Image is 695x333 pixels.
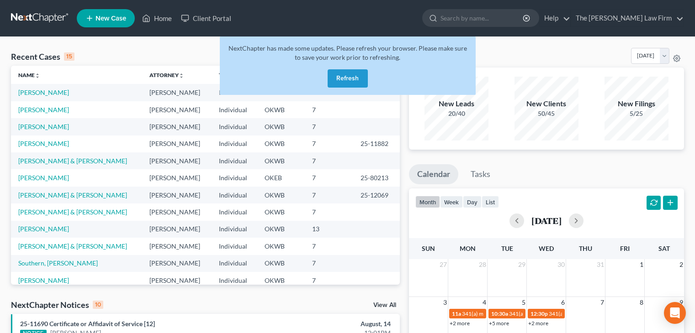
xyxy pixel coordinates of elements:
div: 10 [93,301,103,309]
span: 6 [560,297,566,308]
span: New Case [95,15,126,22]
td: OKWB [257,187,305,203]
span: NextChapter has made some updates. Please refresh your browser. Please make sure to save your wor... [228,44,467,61]
a: Southern, [PERSON_NAME] [18,259,98,267]
td: 7 [305,135,353,152]
td: Individual [212,84,257,101]
button: Refresh [328,69,368,88]
div: 20/40 [424,109,488,118]
button: list [482,196,499,208]
td: 25-80213 [353,169,400,186]
span: 341(a) meeting for [PERSON_NAME] & [PERSON_NAME] [549,310,685,317]
i: unfold_more [179,73,184,78]
span: Tue [501,245,513,252]
span: 7 [600,297,605,308]
a: [PERSON_NAME] [18,225,69,233]
a: Typeunfold_more [219,72,238,78]
div: 50/45 [515,109,578,118]
td: [PERSON_NAME] [142,135,212,152]
a: View All [373,302,396,308]
td: [PERSON_NAME] [142,187,212,203]
td: 7 [305,255,353,272]
span: 2 [679,259,684,270]
a: [PERSON_NAME] & [PERSON_NAME] [18,157,127,165]
div: 5/25 [605,109,668,118]
a: Nameunfold_more [18,72,40,78]
a: [PERSON_NAME] [18,88,69,96]
span: 27 [439,259,448,270]
td: Individual [212,169,257,186]
div: New Clients [515,99,578,109]
span: Sat [658,245,670,252]
td: OKWB [257,152,305,169]
span: 8 [639,297,644,308]
a: +5 more [489,320,509,327]
td: 7 [305,272,353,289]
span: 341(a) meeting for [PERSON_NAME] & [PERSON_NAME] [509,310,646,317]
td: Individual [212,255,257,272]
span: 4 [482,297,487,308]
td: 25-12069 [353,187,400,203]
td: OKWB [257,118,305,135]
h2: [DATE] [531,216,562,225]
a: [PERSON_NAME] & [PERSON_NAME] [18,208,127,216]
td: Individual [212,187,257,203]
a: 25-11690 Certificate or Affidavit of Service [12] [20,320,155,328]
a: The [PERSON_NAME] Law Firm [571,10,684,26]
td: [PERSON_NAME] [142,169,212,186]
div: Recent Cases [11,51,74,62]
td: OKWB [257,221,305,238]
div: Open Intercom Messenger [664,302,686,324]
a: Attorneyunfold_more [149,72,184,78]
div: NextChapter Notices [11,299,103,310]
td: Individual [212,221,257,238]
span: 28 [478,259,487,270]
td: 7 [305,118,353,135]
td: OKWB [257,272,305,289]
td: Individual [212,238,257,255]
button: week [440,196,463,208]
span: Wed [539,245,554,252]
a: Home [138,10,176,26]
td: OKWB [257,101,305,118]
span: 31 [596,259,605,270]
td: Individual [212,101,257,118]
a: Calendar [409,164,458,184]
td: [PERSON_NAME] [142,118,212,135]
span: 30 [557,259,566,270]
td: OKWB [257,203,305,220]
div: 15 [64,52,74,61]
a: [PERSON_NAME] [18,140,69,147]
a: [PERSON_NAME] & [PERSON_NAME] [18,242,127,250]
span: 341(a) meeting for [PERSON_NAME] [462,310,550,317]
a: [PERSON_NAME] & [PERSON_NAME] [18,191,127,199]
span: 9 [679,297,684,308]
div: New Filings [605,99,668,109]
span: 12:30p [531,310,548,317]
div: August, 14 [273,319,391,328]
input: Search by name... [440,10,524,26]
span: 5 [521,297,526,308]
td: Individual [212,118,257,135]
td: 7 [305,203,353,220]
td: 7 [305,169,353,186]
span: 11a [452,310,461,317]
td: 25-11882 [353,135,400,152]
span: Thu [579,245,592,252]
a: [PERSON_NAME] [18,174,69,182]
a: [PERSON_NAME] [18,106,69,114]
td: [PERSON_NAME] [142,84,212,101]
a: [PERSON_NAME] [18,123,69,130]
a: [PERSON_NAME] [18,276,69,284]
td: [PERSON_NAME] [142,152,212,169]
td: 7 [305,238,353,255]
td: [PERSON_NAME] [142,272,212,289]
a: +2 more [528,320,548,327]
span: 29 [517,259,526,270]
span: 3 [442,297,448,308]
span: 1 [639,259,644,270]
td: OKEB [257,169,305,186]
td: OKWB [257,238,305,255]
td: [PERSON_NAME] [142,238,212,255]
button: month [415,196,440,208]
